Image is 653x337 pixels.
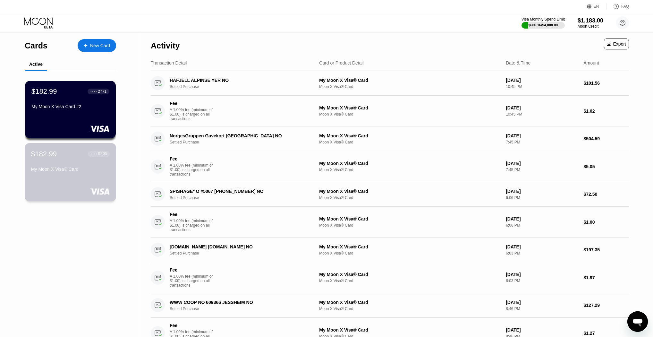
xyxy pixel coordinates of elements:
div: Date & Time [506,60,530,65]
div: 6:06 PM [506,195,578,200]
div: FeeA 1.00% fee (minimum of $1.00) is charged on all transactionsMy Moon X Visa® CardMoon X Visa® ... [151,151,629,182]
div: A 1.00% fee (minimum of $1.00) is charged on all transactions [170,219,218,232]
div: Moon X Visa® Card [319,140,501,144]
div: [DATE] [506,78,578,83]
div: EN [587,3,606,10]
div: $101.56 [584,81,629,86]
div: ● ● ● ● [90,91,97,92]
div: 7:45 PM [506,140,578,144]
div: Activity [151,41,180,50]
div: [DOMAIN_NAME] [DOMAIN_NAME] NOSettled PurchaseMy Moon X Visa® CardMoon X Visa® Card[DATE]6:03 PM$... [151,238,629,262]
div: Settled Purchase [170,84,317,89]
div: $1,183.00Moon Credit [578,17,603,29]
div: Moon Credit [578,24,603,29]
div: Transaction Detail [151,60,187,65]
div: New Card [78,39,116,52]
div: 10:45 PM [506,112,578,117]
div: $1.97 [584,275,629,280]
div: WWW COOP NO 609366 JESSHEIM NOSettled PurchaseMy Moon X Visa® CardMoon X Visa® Card[DATE]8:46 PM$... [151,293,629,318]
div: [DATE] [506,105,578,110]
div: [DATE] [506,300,578,305]
div: [DATE] [506,133,578,138]
div: SPISHAGE* O #5067 [PHONE_NUMBER] NOSettled PurchaseMy Moon X Visa® CardMoon X Visa® Card[DATE]6:0... [151,182,629,207]
div: $182.99 [31,150,57,158]
div: FeeA 1.00% fee (minimum of $1.00) is charged on all transactionsMy Moon X Visa® CardMoon X Visa® ... [151,207,629,238]
div: My Moon X Visa® Card [319,244,501,249]
div: Moon X Visa® Card [319,251,501,255]
div: Moon X Visa® Card [319,168,501,172]
div: My Moon X Visa Card #2 [31,104,109,109]
div: Active [29,62,43,67]
div: HAFJELL ALPINSE YER NO [170,78,306,83]
div: Cards [25,41,47,50]
div: 6:03 PM [506,251,578,255]
div: My Moon X Visa® Card [319,300,501,305]
div: My Moon X Visa® Card [319,78,501,83]
div: Moon X Visa® Card [319,112,501,117]
div: Fee [170,212,215,217]
div: Amount [584,60,599,65]
div: $127.29 [584,303,629,308]
div: [DATE] [506,161,578,166]
div: Fee [170,267,215,272]
div: Moon X Visa® Card [319,84,501,89]
div: 5205 [98,151,107,156]
div: Visa Monthly Spend Limit$606.16/$4,000.00 [522,17,565,29]
div: My Moon X Visa® Card [319,161,501,166]
div: $606.16 / $4,000.00 [528,23,558,27]
div: Card or Product Detail [319,60,364,65]
div: My Moon X Visa® Card [319,133,501,138]
div: $1.02 [584,108,629,114]
div: Fee [170,323,215,328]
div: Settled Purchase [170,307,317,311]
div: $504.59 [584,136,629,141]
div: SPISHAGE* O #5067 [PHONE_NUMBER] NO [170,189,306,194]
div: $1.00 [584,220,629,225]
div: $182.99 [31,87,57,96]
div: [DATE] [506,327,578,333]
div: $182.99● ● ● ●2771My Moon X Visa Card #2 [25,81,116,138]
div: $1,183.00 [578,17,603,24]
div: 10:45 PM [506,84,578,89]
div: FAQ [606,3,629,10]
div: [DATE] [506,216,578,221]
div: New Card [90,43,110,48]
iframe: Button to launch messaging window [627,311,648,332]
div: 7:45 PM [506,168,578,172]
div: Settled Purchase [170,195,317,200]
div: FeeA 1.00% fee (minimum of $1.00) is charged on all transactionsMy Moon X Visa® CardMoon X Visa® ... [151,96,629,126]
div: Fee [170,101,215,106]
div: FeeA 1.00% fee (minimum of $1.00) is charged on all transactionsMy Moon X Visa® CardMoon X Visa® ... [151,262,629,293]
div: Settled Purchase [170,251,317,255]
div: A 1.00% fee (minimum of $1.00) is charged on all transactions [170,108,218,121]
div: NorgesGruppen Gavekort [GEOGRAPHIC_DATA] NOSettled PurchaseMy Moon X Visa® CardMoon X Visa® Card[... [151,126,629,151]
div: 6:06 PM [506,223,578,228]
div: Moon X Visa® Card [319,279,501,283]
div: [DATE] [506,272,578,277]
div: HAFJELL ALPINSE YER NOSettled PurchaseMy Moon X Visa® CardMoon X Visa® Card[DATE]10:45 PM$101.56 [151,71,629,96]
div: My Moon X Visa® Card [31,167,110,172]
div: Visa Monthly Spend Limit [522,17,565,22]
div: My Moon X Visa® Card [319,189,501,194]
div: WWW COOP NO 609366 JESSHEIM NO [170,300,306,305]
div: My Moon X Visa® Card [319,327,501,333]
div: [DOMAIN_NAME] [DOMAIN_NAME] NO [170,244,306,249]
div: $72.50 [584,192,629,197]
div: A 1.00% fee (minimum of $1.00) is charged on all transactions [170,274,218,288]
div: ● ● ● ● [91,153,97,155]
div: $182.99● ● ● ●5205My Moon X Visa® Card [25,143,116,201]
div: 6:03 PM [506,279,578,283]
div: Moon X Visa® Card [319,223,501,228]
div: [DATE] [506,189,578,194]
div: Export [604,39,629,49]
div: $197.35 [584,247,629,252]
div: A 1.00% fee (minimum of $1.00) is charged on all transactions [170,163,218,177]
div: $1.27 [584,331,629,336]
div: Export [607,41,626,47]
div: $5.05 [584,164,629,169]
div: 2771 [98,89,106,94]
div: [DATE] [506,244,578,249]
div: My Moon X Visa® Card [319,216,501,221]
div: Fee [170,156,215,161]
